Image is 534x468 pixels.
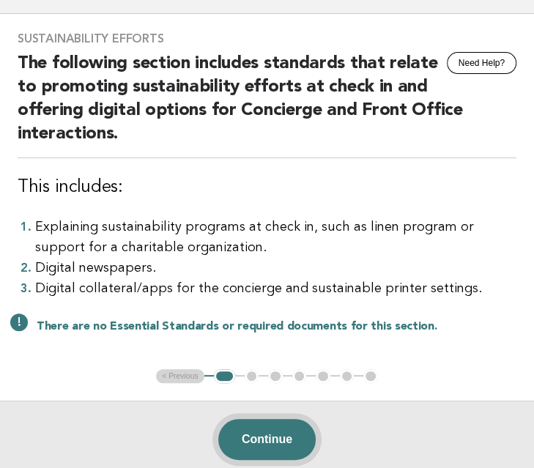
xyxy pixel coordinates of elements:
[447,52,516,74] button: Need Help?
[214,369,235,384] button: 1
[35,258,516,278] li: Digital newspapers.
[218,419,316,460] button: Continue
[18,52,516,158] h2: The following section includes standards that relate to promoting sustainability efforts at check...
[35,217,516,258] li: Explaining sustainability programs at check in, such as linen program or support for a charitable...
[18,31,516,46] h3: Sustainability Efforts
[35,278,516,299] li: Digital collateral/apps for the concierge and sustainable printer settings.
[18,176,516,199] h3: This includes:
[37,319,516,334] h3: There are no Essential Standards or required documents for this section.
